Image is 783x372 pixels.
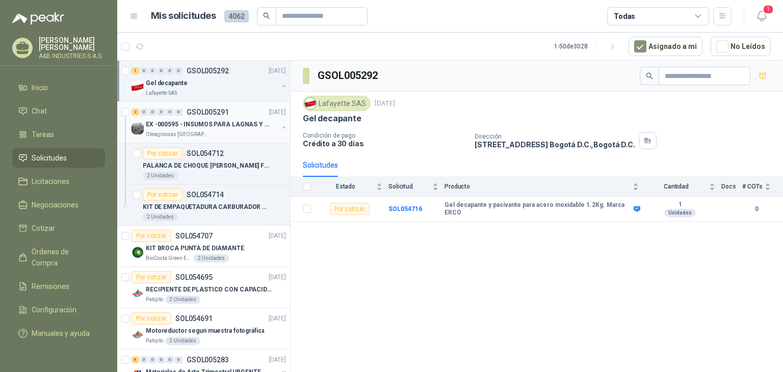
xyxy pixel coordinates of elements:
[318,68,379,84] h3: GSOL005292
[149,67,156,74] div: 0
[375,99,395,109] p: [DATE]
[166,356,174,363] div: 0
[132,312,171,325] div: Por cotizar
[12,101,105,121] a: Chat
[32,281,69,292] span: Remisiones
[224,10,249,22] span: 4062
[388,183,430,190] span: Solicitud
[175,315,213,322] p: SOL054691
[143,213,178,221] div: 2 Unidades
[269,273,286,282] p: [DATE]
[132,271,171,283] div: Por cotizar
[175,232,213,240] p: SOL054707
[12,125,105,144] a: Tareas
[317,177,388,197] th: Estado
[146,254,192,262] p: BioCosta Green Energy S.A.S
[303,113,361,124] p: Gel decapante
[32,82,48,93] span: Inicio
[132,65,288,97] a: 1 0 0 0 0 0 GSOL005292[DATE] Company LogoGel decapanteLafayette SAS
[32,199,79,210] span: Negociaciones
[132,109,139,116] div: 2
[12,195,105,215] a: Negociaciones
[132,230,171,242] div: Por cotizar
[132,106,288,139] a: 2 0 0 0 0 0 GSOL005291[DATE] Company LogoEX -000595 - INSUMOS PARA LAGNAS Y OFICINAS PLANTAOleagi...
[146,89,177,97] p: Lafayette SAS
[132,356,139,363] div: 6
[132,246,144,258] img: Company Logo
[175,356,182,363] div: 0
[32,105,47,117] span: Chat
[32,304,76,315] span: Configuración
[752,7,771,25] button: 1
[158,67,165,74] div: 0
[146,326,264,336] p: Motoreductor segun muestra fotográfica
[475,140,635,149] p: [STREET_ADDRESS] Bogotá D.C. , Bogotá D.C.
[763,5,774,14] span: 1
[175,67,182,74] div: 0
[303,160,338,171] div: Solicitudes
[146,244,244,253] p: KIT BROCA PUNTA DE DIAMANTE
[175,274,213,281] p: SOL054695
[12,148,105,168] a: Solicitudes
[305,98,316,109] img: Company Logo
[187,191,224,198] p: SOL054714
[388,177,445,197] th: Solicitud
[645,183,707,190] span: Cantidad
[132,329,144,341] img: Company Logo
[39,37,105,51] p: [PERSON_NAME] [PERSON_NAME]
[32,129,54,140] span: Tareas
[12,172,105,191] a: Licitaciones
[146,120,273,129] p: EX -000595 - INSUMOS PARA LAGNAS Y OFICINAS PLANTA
[117,267,290,308] a: Por cotizarSOL054695[DATE] Company LogoRECIPIENTE DE PLASTICO CON CAPACIDAD DE 1.8 LT PARA LA EXT...
[158,356,165,363] div: 0
[12,78,105,97] a: Inicio
[269,231,286,241] p: [DATE]
[303,139,466,148] p: Crédito a 30 días
[166,109,174,116] div: 0
[132,81,144,93] img: Company Logo
[32,152,67,164] span: Solicitudes
[721,177,742,197] th: Docs
[187,67,229,74] p: GSOL005292
[140,67,148,74] div: 0
[146,337,163,345] p: Patojito
[140,356,148,363] div: 0
[194,254,229,262] div: 2 Unidades
[143,147,182,160] div: Por cotizar
[146,296,163,304] p: Patojito
[146,130,210,139] p: Oleaginosas [GEOGRAPHIC_DATA][PERSON_NAME]
[303,132,466,139] p: Condición de pago
[269,66,286,76] p: [DATE]
[645,201,715,209] b: 1
[143,202,270,212] p: KIT DE EMPAQUETADURA CARBURADOR GUADANA
[742,204,771,214] b: 0
[146,78,187,88] p: Gel decapante
[140,109,148,116] div: 0
[143,189,182,201] div: Por cotizar
[330,203,370,215] div: Por cotizar
[742,177,783,197] th: # COTs
[117,143,290,184] a: Por cotizarSOL054712PALANCA DE CHOQUE [PERSON_NAME] FS 2802 Unidades
[303,96,371,111] div: Lafayette SAS
[32,246,95,269] span: Órdenes de Compra
[475,133,635,140] p: Dirección
[39,53,105,59] p: A&B INDUSTRIES S.A.S
[158,109,165,116] div: 0
[143,172,178,180] div: 2 Unidades
[388,205,422,212] a: SOL054716
[117,184,290,226] a: Por cotizarSOL054714KIT DE EMPAQUETADURA CARBURADOR GUADANA2 Unidades
[146,285,273,295] p: RECIPIENTE DE PLASTICO CON CAPACIDAD DE 1.8 LT PARA LA EXTRACCIÓN MANUAL DE LIQUIDOS
[445,201,631,217] b: Gel decapante y pasivante para acero inoxidable 1.2Kg. Marca ERCO
[554,38,620,55] div: 1 - 50 de 3028
[165,296,200,304] div: 2 Unidades
[12,300,105,320] a: Configuración
[317,183,374,190] span: Estado
[175,109,182,116] div: 0
[263,12,270,19] span: search
[269,355,286,365] p: [DATE]
[12,242,105,273] a: Órdenes de Compra
[151,9,216,23] h1: Mis solicitudes
[149,109,156,116] div: 0
[269,108,286,117] p: [DATE]
[166,67,174,74] div: 0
